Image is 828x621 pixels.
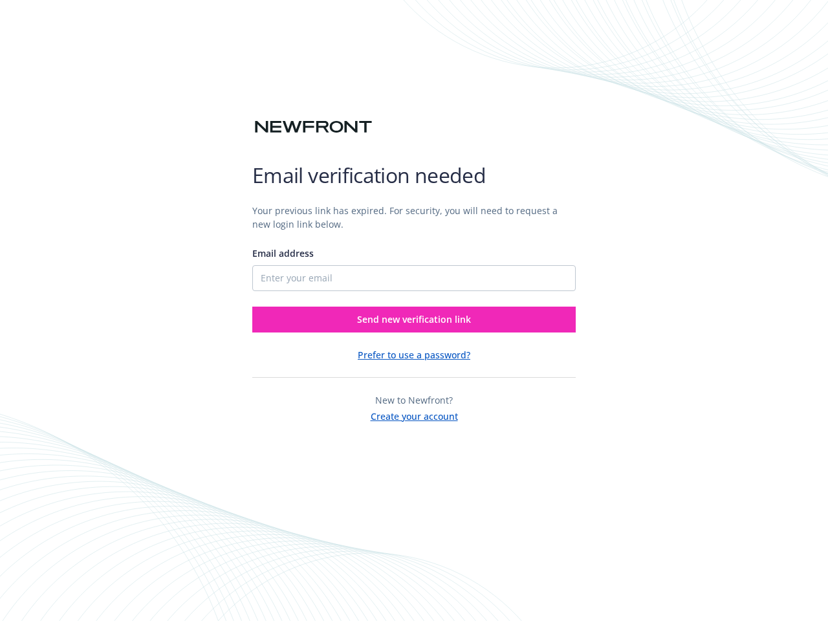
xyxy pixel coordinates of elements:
span: New to Newfront? [375,394,453,406]
span: Send new verification link [357,313,471,325]
h1: Email verification needed [252,162,576,188]
img: Newfront logo [252,116,375,138]
button: Prefer to use a password? [358,348,470,362]
p: Your previous link has expired. For security, you will need to request a new login link below. [252,204,576,231]
span: Email address [252,247,314,259]
button: Send new verification link [252,307,576,332]
input: Enter your email [252,265,576,291]
button: Create your account [371,407,458,423]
